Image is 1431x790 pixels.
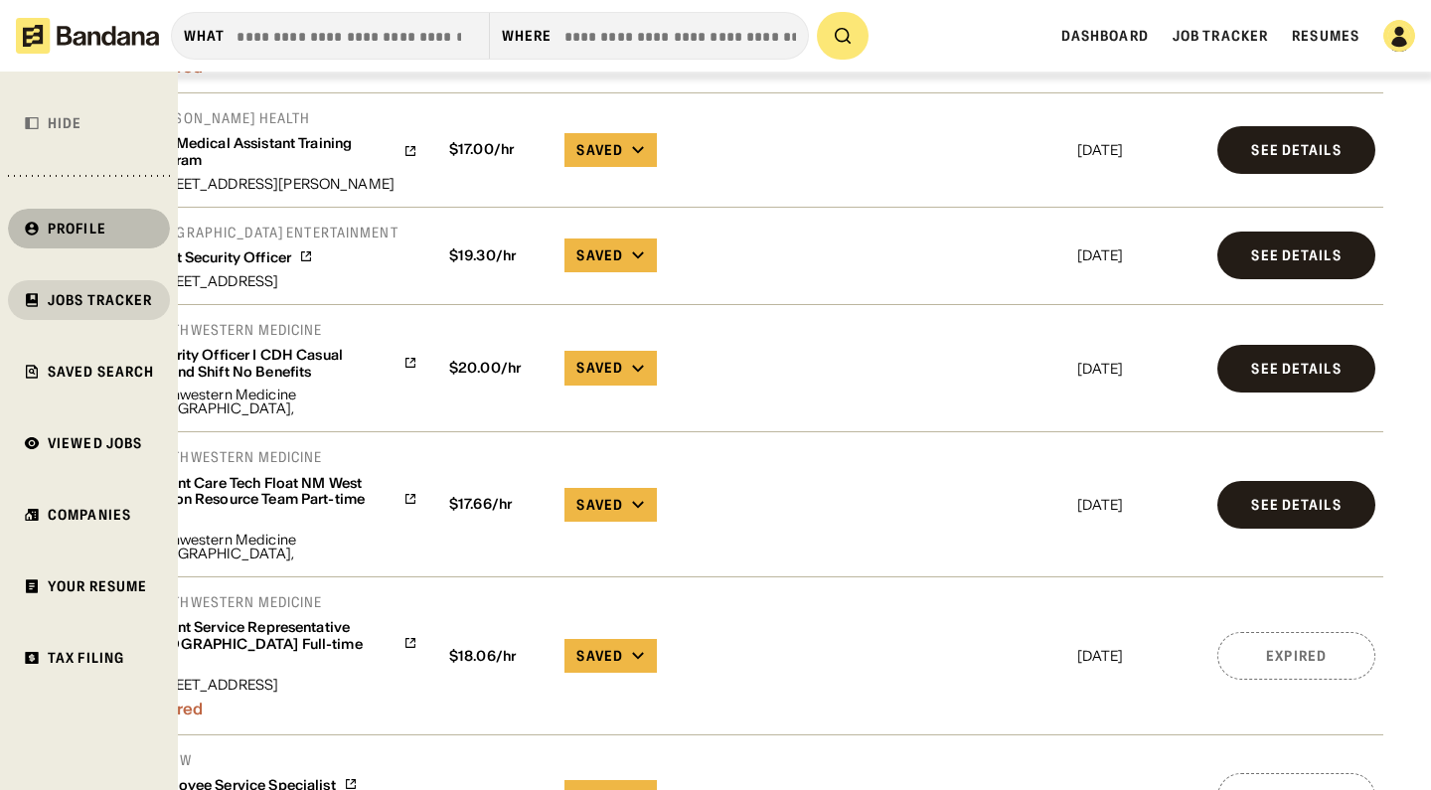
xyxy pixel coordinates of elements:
[48,508,131,522] div: Companies
[143,678,417,692] div: [STREET_ADDRESS]
[441,496,550,513] div: $ 17.66 /hr
[143,109,417,191] a: [PERSON_NAME] HealthFree Medical Assistant Training Program[STREET_ADDRESS][PERSON_NAME]
[184,27,225,45] div: what
[143,533,417,560] div: Northwestern Medicine [GEOGRAPHIC_DATA],
[1077,248,1202,262] div: [DATE]
[1077,362,1202,376] div: [DATE]
[441,648,550,665] div: $ 18.06 /hr
[576,359,623,377] div: Saved
[8,209,170,248] a: Profile
[143,321,417,416] a: Northwestern MedicineSecurity Officer I CDH Casual Second Shift No BenefitsNorthwestern Medicine ...
[1266,649,1327,663] div: Expired
[143,224,398,288] a: [GEOGRAPHIC_DATA] EntertainmentEvent Security Officer[STREET_ADDRESS]
[143,177,417,191] div: [STREET_ADDRESS][PERSON_NAME]
[576,141,623,159] div: Saved
[48,579,147,593] div: Your Resume
[143,448,417,560] a: Northwestern MedicinePatient Care Tech Float NM West Region Resource Team Part-time DaysNorthwest...
[1251,143,1341,157] div: See Details
[8,280,170,320] a: Jobs Tracker
[1251,248,1341,262] div: See Details
[48,116,81,130] div: Hide
[8,638,170,678] a: Tax Filing
[441,360,550,377] div: $ 20.00 /hr
[143,135,396,169] div: Free Medical Assistant Training Program
[1077,649,1202,663] div: [DATE]
[143,388,417,415] div: Northwestern Medicine [GEOGRAPHIC_DATA],
[48,365,154,379] div: Saved Search
[8,495,170,535] a: Companies
[1061,27,1149,45] a: Dashboard
[143,751,395,769] div: Zillow
[143,274,398,288] div: [STREET_ADDRESS]
[143,692,417,718] div: Expired
[143,321,417,339] div: Northwestern Medicine
[48,293,152,307] div: Jobs Tracker
[48,436,142,450] div: Viewed Jobs
[502,27,553,45] div: Where
[143,593,417,611] div: Northwestern Medicine
[16,18,159,54] img: Bandana logotype
[143,249,291,266] div: Event Security Officer
[143,224,398,241] div: [GEOGRAPHIC_DATA] Entertainment
[576,246,623,264] div: Saved
[8,423,170,463] a: Viewed Jobs
[143,448,417,466] div: Northwestern Medicine
[143,109,417,127] div: [PERSON_NAME] Health
[143,475,396,525] div: Patient Care Tech Float NM West Region Resource Team Part-time Days
[576,647,623,665] div: Saved
[1077,143,1202,157] div: [DATE]
[143,593,417,692] a: Northwestern MedicinePatient Service Representative [GEOGRAPHIC_DATA] Full-time Days[STREET_ADDRESS]
[8,352,170,392] a: Saved Search
[441,247,550,264] div: $ 19.30 /hr
[48,651,124,665] div: Tax Filing
[48,222,106,236] div: Profile
[1251,362,1341,376] div: See Details
[8,566,170,606] a: Your Resume
[1292,27,1359,45] a: Resumes
[143,347,396,381] div: Security Officer I CDH Casual Second Shift No Benefits
[1173,27,1268,45] a: Job Tracker
[1251,498,1341,512] div: See Details
[576,496,623,514] div: Saved
[441,141,550,158] div: $ 17.00 /hr
[1077,498,1202,512] div: [DATE]
[143,619,396,669] div: Patient Service Representative [GEOGRAPHIC_DATA] Full-time Days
